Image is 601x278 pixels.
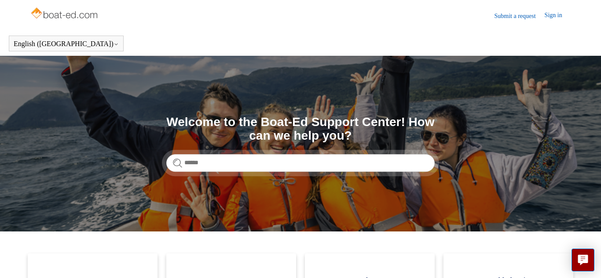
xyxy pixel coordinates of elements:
[30,5,100,23] img: Boat-Ed Help Center home page
[14,40,119,48] button: English ([GEOGRAPHIC_DATA])
[166,154,435,172] input: Search
[545,11,571,21] a: Sign in
[572,249,594,271] button: Live chat
[495,11,545,21] a: Submit a request
[166,116,435,143] h1: Welcome to the Boat-Ed Support Center! How can we help you?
